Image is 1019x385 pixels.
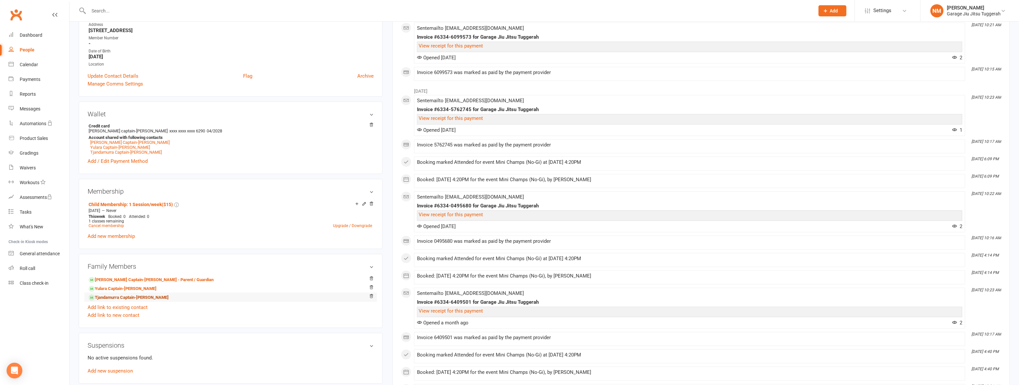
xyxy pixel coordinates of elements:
div: NM [930,4,944,17]
a: Add new membership [88,233,135,239]
strong: [STREET_ADDRESS] [89,28,374,33]
div: Waivers [20,165,36,170]
i: [DATE] 10:17 AM [971,139,1001,144]
a: [PERSON_NAME] Captain-[PERSON_NAME] - Parent / Guardian [89,277,214,283]
span: This [89,214,96,219]
div: Location [89,61,374,67]
div: Invoice #6334-6409501 for Garage Jiu Jitsu Tuggerah [417,299,962,305]
strong: Account shared with following contacts [89,135,370,140]
a: View receipt for this payment [419,212,483,218]
i: [DATE] 6:09 PM [971,157,999,161]
div: Workouts [20,180,39,185]
a: Reports [9,87,69,102]
div: Invoice #6334-6099573 for Garage Jiu Jitsu Tuggerah [417,34,962,40]
i: [DATE] 10:21 AM [971,23,1001,27]
i: [DATE] 10:23 AM [971,95,1001,100]
a: View receipt for this payment [419,308,483,314]
i: [DATE] 4:40 PM [971,367,999,371]
span: Attended: 0 [129,214,149,219]
i: [DATE] 10:17 AM [971,332,1001,337]
a: Workouts [9,175,69,190]
div: Open Intercom Messenger [7,363,22,378]
strong: [DATE] [89,54,374,60]
h3: Suspensions [88,342,374,349]
a: People [9,43,69,57]
span: 1 classes remaining [89,219,124,223]
a: Cancel membership [89,223,124,228]
a: Flag [243,72,253,80]
i: [DATE] 10:22 AM [971,191,1001,196]
div: Booked: [DATE] 4:20PM for the event Mini Champs (No-Gi), by [PERSON_NAME] [417,273,962,279]
a: Add new suspension [88,368,133,374]
a: Payments [9,72,69,87]
strong: Credit card [89,124,370,128]
div: Messages [20,106,40,111]
div: Tasks [20,209,31,215]
div: Automations [20,121,46,126]
a: General attendance kiosk mode [9,246,69,261]
div: Invoice 5762745 was marked as paid by the payment provider [417,142,962,148]
i: [DATE] 4:40 PM [971,349,999,354]
a: Messages [9,102,69,116]
span: Opened a month ago [417,320,468,326]
span: Never [106,208,116,213]
span: 04/2028 [207,128,222,133]
p: No active suspensions found. [88,354,374,362]
a: Tjandamurra Captain-[PERSON_NAME] [90,150,162,155]
div: Gradings [20,150,38,156]
span: Opened [DATE] [417,223,456,229]
div: [PERSON_NAME] [947,5,1001,11]
div: Address [89,22,374,28]
div: Assessments [20,195,52,200]
a: [PERSON_NAME] Captain-[PERSON_NAME] [90,140,170,145]
span: 2 [952,320,962,326]
a: View receipt for this payment [419,43,483,49]
div: week [87,214,107,219]
span: Add [830,8,838,13]
div: Invoice #6334-5762745 for Garage Jiu Jitsu Tuggerah [417,107,962,112]
span: Opened [DATE] [417,55,456,61]
div: Booked: [DATE] 4:20PM for the event Mini Champs (No-Gi), by [PERSON_NAME] [417,370,962,375]
span: Booked: 0 [108,214,126,219]
span: 2 [952,55,962,61]
div: Dashboard [20,32,42,38]
i: [DATE] 10:15 AM [971,67,1001,71]
div: Product Sales [20,136,48,141]
a: Assessments [9,190,69,205]
div: Invoice #6334-0495680 for Garage Jiu Jitsu Tuggerah [417,203,962,209]
a: Automations [9,116,69,131]
a: Gradings [9,146,69,161]
span: 1 [952,127,962,133]
a: Yulara Captain-[PERSON_NAME] [89,285,156,292]
a: Calendar [9,57,69,72]
div: Garage Jiu Jitsu Tuggerah [947,11,1001,17]
div: People [20,47,34,52]
h3: Membership [88,188,374,195]
span: Opened [DATE] [417,127,456,133]
div: General attendance [20,251,60,256]
h3: Family Members [88,263,374,270]
div: What's New [20,224,43,229]
span: Sent email to [EMAIL_ADDRESS][DOMAIN_NAME] [417,290,524,296]
div: Booking marked Attended for event Mini Champs (No-Gi) at [DATE] 4:20PM [417,256,962,261]
a: Class kiosk mode [9,276,69,291]
i: [DATE] 4:14 PM [971,270,999,275]
span: 2 [952,223,962,229]
div: Invoice 0495680 was marked as paid by the payment provider [417,239,962,244]
a: Add link to new contact [88,311,139,319]
div: Reports [20,91,36,97]
a: Archive [357,72,374,80]
li: [DATE] [401,84,1001,95]
a: Product Sales [9,131,69,146]
div: Payments [20,77,40,82]
a: Dashboard [9,28,69,43]
a: View receipt for this payment [419,115,483,121]
i: [DATE] 4:14 PM [971,253,999,258]
a: Manage Comms Settings [88,80,143,88]
strong: - [89,41,374,47]
div: Class check-in [20,280,49,286]
span: Sent email to [EMAIL_ADDRESS][DOMAIN_NAME] [417,25,524,31]
div: Date of Birth [89,48,374,54]
a: Tjandamurra Captain-[PERSON_NAME] [89,294,169,301]
div: Roll call [20,266,35,271]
